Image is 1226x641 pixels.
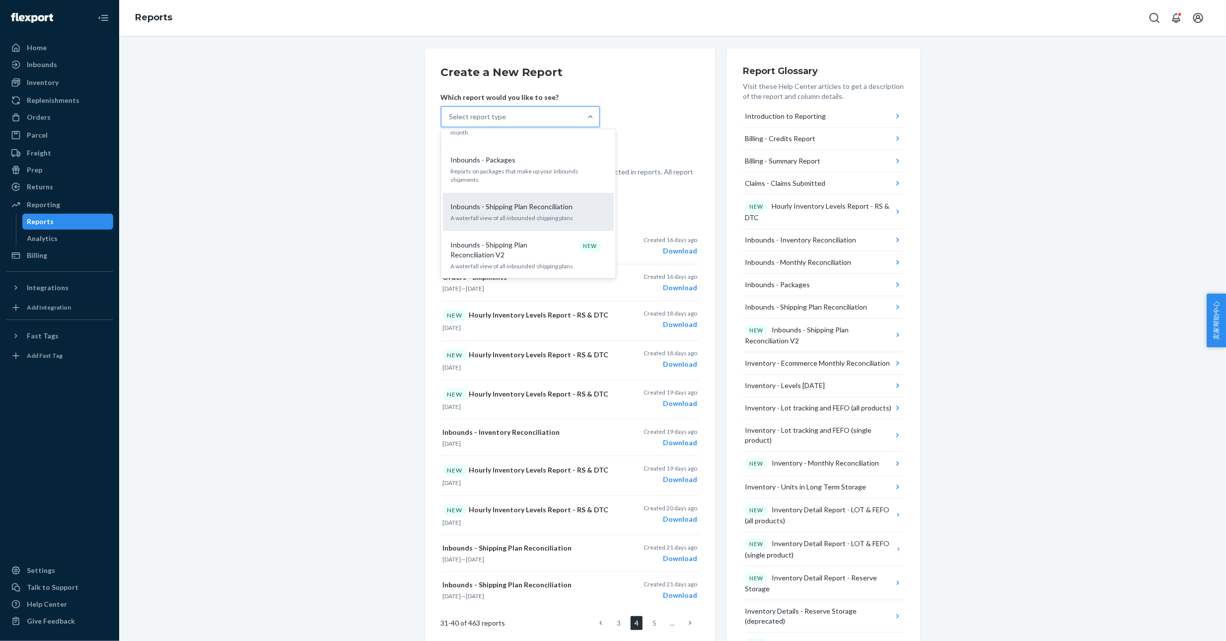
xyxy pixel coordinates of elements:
p: — [443,592,611,600]
div: Integrations [27,283,69,293]
ol: breadcrumbs [127,3,180,32]
button: Give Feedback [6,613,113,629]
button: Inbounds - Inventory Reconciliation [743,229,905,251]
time: [DATE] [443,519,461,526]
div: Reports [27,217,54,227]
p: A waterfall view of all inbounded shipping plans [451,214,606,222]
div: NEW [443,349,467,361]
div: Billing - Credits Report [745,134,815,144]
time: [DATE] [443,324,461,331]
p: Created 16 days ago [644,236,697,244]
p: Inbounds - Packages [451,155,516,165]
div: Parcel [27,130,48,140]
div: Billing [27,250,47,260]
a: Add Integration [6,300,113,316]
div: Inventory [27,78,59,87]
button: Inbounds - Shipping Plan Reconciliation [743,296,905,319]
button: NEWHourly Inventory Levels Report - RS & DTC[DATE]Created 20 days agoDownload [441,496,699,535]
div: Inventory Detail Report - Reserve Storage [745,572,893,594]
a: Reporting [6,197,113,213]
p: Hourly Inventory Levels Report - RS & DTC [443,464,611,477]
button: NEWInbounds - Shipping Plan Reconciliation V2 [743,319,905,353]
p: Inbounds - Shipping Plan Reconciliation [451,202,573,212]
div: Download [644,283,697,293]
button: Billing - Credits Report [743,128,905,150]
div: Hourly Inventory Levels Report - RS & DTC [745,201,893,223]
a: Prep [6,162,113,178]
button: NEWHourly Inventory Levels Report - RS & DTC[DATE]Created 18 days agoDownload [441,301,699,340]
div: Fast Tags [27,331,59,341]
p: Hourly Inventory Levels Report - RS & DTC [443,504,611,516]
button: Integrations [6,280,113,296]
a: Page 5 [649,616,660,630]
button: Inbounds - Monthly Reconciliation [743,251,905,274]
div: Billing - Summary Report [745,156,820,166]
div: Download [644,399,697,408]
a: Reports [22,214,114,230]
p: Inbounds - Shipping Plan Reconciliation [443,543,611,553]
button: Inventory - Levels [DATE] [743,375,905,397]
div: Inventory - Units in Long Term Storage [745,482,866,492]
div: Inventory - Lot tracking and FEFO (single product) [745,425,893,445]
button: Open Search Box [1145,8,1164,28]
a: Help Center [6,596,113,612]
button: Inventory - Ecommerce Monthly Reconciliation [743,352,905,375]
p: Created 21 days ago [644,580,697,588]
p: A waterfall view of all inbounded shipping plans [451,262,606,270]
div: Download [644,514,697,524]
li: ... [666,616,678,630]
a: Parcel [6,127,113,143]
button: Inventory - Lot tracking and FEFO (single product) [743,419,905,452]
button: Inbounds - Shipping Plan Reconciliation[DATE]—[DATE]Created 21 days agoDownload [441,572,699,608]
a: Home [6,40,113,56]
p: Inbounds - Shipping Plan Reconciliation [443,580,611,590]
time: [DATE] [443,556,461,563]
div: Inbounds - Monthly Reconciliation [745,257,851,267]
div: Claims - Claims Submitted [745,178,825,188]
button: NEWInventory - Monthly Reconciliation [743,452,905,476]
button: NEWInventory Detail Report - Reserve Storage [743,566,905,601]
button: NEWInventory Detail Report - LOT & FEFO (all products) [743,498,905,533]
div: Download [644,475,697,484]
div: Settings [27,565,55,575]
div: Inbounds [27,60,57,70]
p: Created 21 days ago [644,543,697,552]
button: Inbounds - Shipping Plan Reconciliation[DATE]—[DATE]Created 21 days agoDownload [441,535,699,572]
div: NEW [443,388,467,401]
div: Select report type [449,112,506,122]
p: NEW [583,242,597,250]
button: NEWHourly Inventory Levels Report - RS & DTC[DATE]Created 18 days agoDownload [441,341,699,380]
div: Freight [27,148,51,158]
button: Close Navigation [93,8,113,28]
a: Analytics [22,231,114,246]
div: Talk to Support [27,582,78,592]
p: NEW [749,203,763,211]
div: Orders [27,112,51,122]
a: Add Fast Tag [6,348,113,364]
p: Created 18 days ago [644,309,697,318]
p: NEW [749,326,763,334]
a: Orders [6,109,113,125]
p: NEW [749,460,763,468]
a: Settings [6,562,113,578]
a: Page 3 [613,616,625,630]
button: NEWHourly Inventory Levels Report - RS & DTC[DATE]Created 19 days agoDownload [441,380,699,419]
p: Created 20 days ago [644,504,697,512]
time: [DATE] [443,364,461,371]
button: NEWHourly Inventory Levels Report - RS & DTC [743,195,905,229]
img: Flexport logo [11,13,53,23]
p: — [443,284,611,293]
a: Billing [6,247,113,263]
div: Returns [27,182,53,192]
p: Visit these Help Center articles to get a description of the report and column details. [743,81,905,101]
p: Inbounds - Inventory Reconciliation [443,427,611,437]
div: Inventory Detail Report - LOT & FEFO (single product) [745,538,895,560]
div: NEW [443,309,467,321]
time: [DATE] [443,403,461,410]
div: Download [644,590,697,600]
a: Inventory [6,75,113,90]
div: Give Feedback [27,616,75,626]
button: NEWHourly Inventory Levels Report - RS & DTC[DATE]Created 19 days agoDownload [441,456,699,495]
div: Add Integration [27,303,71,312]
span: 31 - 40 of 463 reports [441,618,505,628]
